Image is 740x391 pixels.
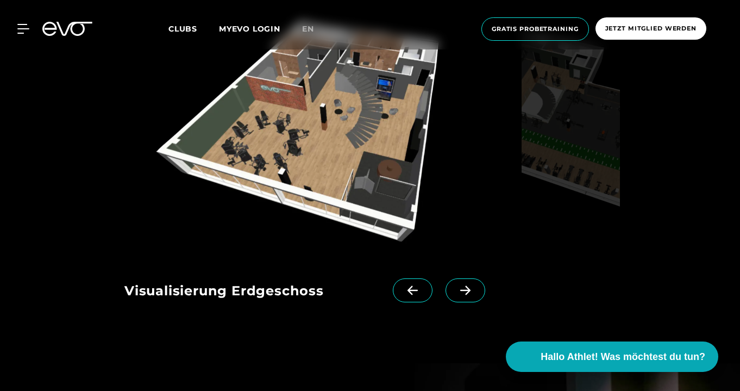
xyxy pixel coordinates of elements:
[605,24,697,33] span: Jetzt Mitglied werden
[478,17,592,41] a: Gratis Probetraining
[168,24,197,34] span: Clubs
[124,16,517,252] img: evofitness
[592,17,710,41] a: Jetzt Mitglied werden
[302,24,314,34] span: en
[492,24,579,34] span: Gratis Probetraining
[522,16,620,252] img: evofitness
[168,23,219,34] a: Clubs
[219,24,280,34] a: MYEVO LOGIN
[506,342,718,372] button: Hallo Athlet! Was möchtest du tun?
[541,350,705,364] span: Hallo Athlet! Was möchtest du tun?
[302,23,327,35] a: en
